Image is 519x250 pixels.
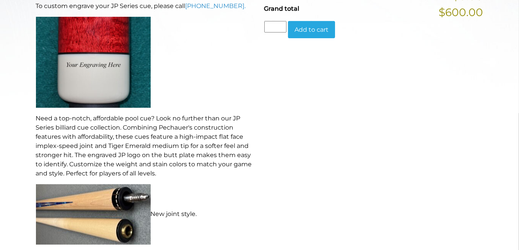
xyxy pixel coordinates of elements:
[36,2,255,11] p: To custom engrave your JP Series cue, please call
[288,21,335,39] button: Add to cart
[185,2,246,10] a: [PHONE_NUMBER].
[264,5,299,12] span: Grand total
[439,4,483,20] span: $600.00
[264,21,286,32] input: Product quantity
[36,17,151,108] img: An image of a cue butt with the words "YOUR ENGRAVING HERE".
[36,114,255,178] p: Need a top-notch, affordable pool cue? Look no further than our JP Series billiard cue collection...
[36,184,255,245] p: New joint style.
